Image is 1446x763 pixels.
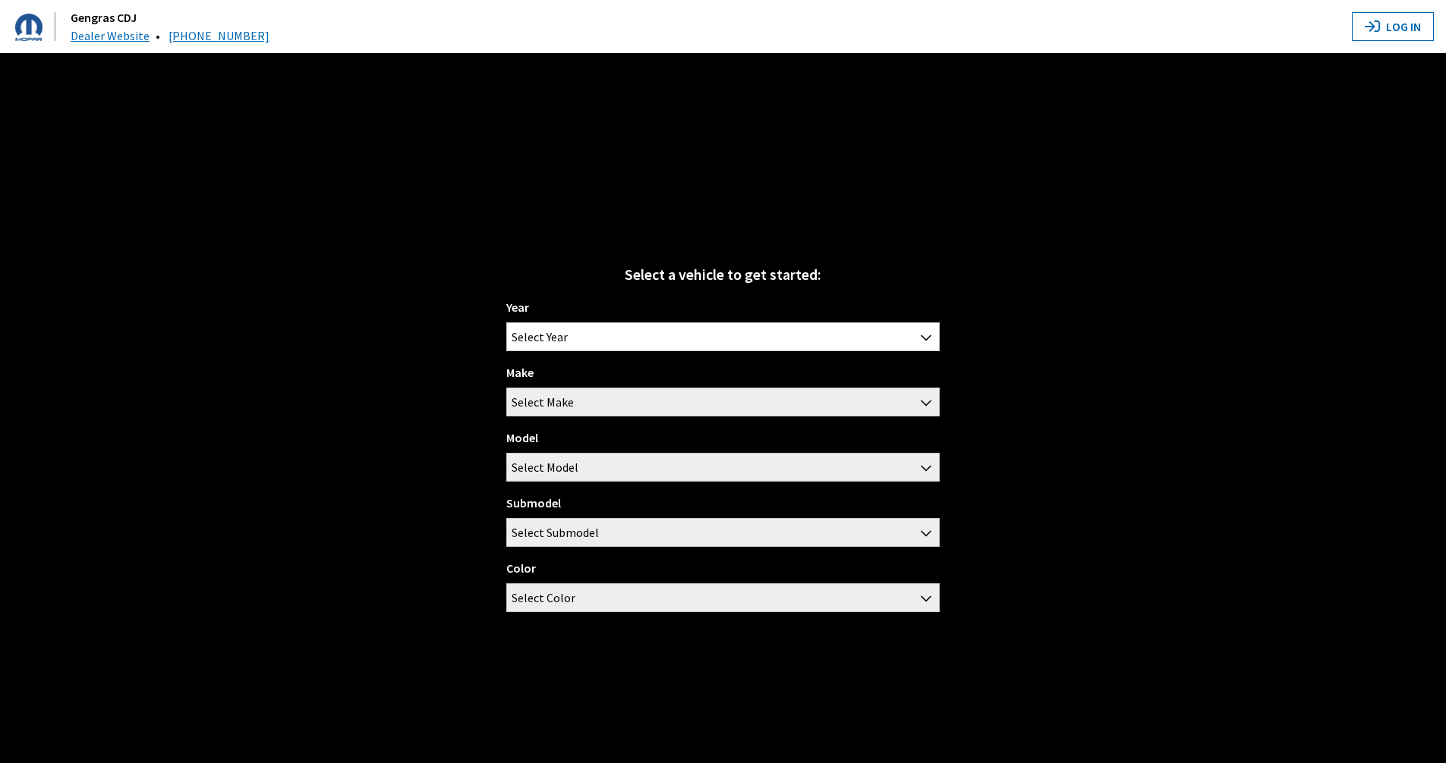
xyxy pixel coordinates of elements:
[506,453,940,482] span: Select Model
[512,584,575,611] span: Select Color
[512,454,578,481] span: Select Model
[506,559,536,577] label: Color
[506,429,538,447] label: Model
[506,494,561,512] label: Submodel
[512,388,574,416] span: Select Make
[506,363,534,381] label: Make
[156,28,160,43] span: •
[506,263,940,286] div: Select a vehicle to get started:
[507,388,939,416] span: Select Make
[512,519,599,546] span: Select Submodel
[169,28,269,43] a: [PHONE_NUMBER]
[506,388,940,416] span: Select Make
[506,298,529,316] label: Year
[71,10,137,25] a: Gengras CDJ
[1352,12,1434,41] button: Log In
[507,323,939,350] span: Select Year
[512,323,568,350] span: Select Year
[507,454,939,481] span: Select Model
[506,518,940,547] span: Select Submodel
[507,584,939,611] span: Select Color
[506,583,940,612] span: Select Color
[507,519,939,546] span: Select Submodel
[506,322,940,351] span: Select Year
[15,14,43,41] img: Dashboard
[15,12,68,41] a: Gengras CDJ logo
[71,28,150,43] a: Dealer Website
